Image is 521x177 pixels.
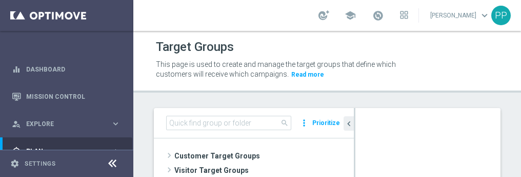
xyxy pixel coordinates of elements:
i: gps_fixed [12,147,21,156]
span: This page is used to create and manage the target groups that define which customers will receive... [156,60,396,78]
h1: Target Groups [156,40,234,55]
button: Prioritize [311,116,342,130]
div: Mission Control [12,83,121,110]
button: chevron_left [344,116,354,131]
button: equalizer Dashboard [11,65,121,74]
span: keyboard_arrow_down [479,10,490,21]
i: settings [10,159,19,168]
div: PP [491,6,511,25]
span: Plan [26,148,111,154]
i: more_vert [299,116,309,130]
button: person_search Explore keyboard_arrow_right [11,120,121,128]
span: school [345,10,356,21]
a: Dashboard [26,56,121,83]
i: keyboard_arrow_right [111,146,121,156]
span: search [280,119,289,127]
button: gps_fixed Plan keyboard_arrow_right [11,147,121,155]
div: Dashboard [12,56,121,83]
i: equalizer [12,65,21,74]
button: Mission Control [11,93,121,101]
button: Read more [290,69,325,80]
i: person_search [12,119,21,129]
span: Explore [26,121,111,127]
i: chevron_left [344,119,354,129]
div: Explore [12,119,111,129]
i: keyboard_arrow_right [111,119,121,129]
span: Customer Target Groups [174,149,354,163]
a: Settings [25,161,56,167]
a: [PERSON_NAME]keyboard_arrow_down [429,8,491,23]
a: Mission Control [26,83,121,110]
input: Quick find group or folder [166,116,291,130]
div: Plan [12,147,111,156]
